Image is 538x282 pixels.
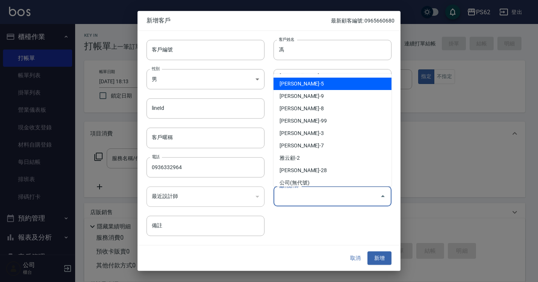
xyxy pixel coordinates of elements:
li: 公司(無代號) [274,177,391,189]
label: 偏好設計師 [279,183,298,189]
li: [PERSON_NAME]-5 [274,78,391,90]
li: [PERSON_NAME]-99 [274,115,391,127]
li: [PERSON_NAME]-9 [274,90,391,102]
li: [PERSON_NAME]-7 [274,139,391,152]
label: 客戶姓名 [279,36,295,42]
button: Close [377,190,389,202]
li: [PERSON_NAME]-8 [274,102,391,115]
label: 性別 [152,66,160,71]
div: 男 [147,69,264,89]
label: 電話 [152,154,160,159]
li: [PERSON_NAME]-3 [274,127,391,139]
button: 新增 [367,251,391,265]
span: 新增客戶 [147,17,331,24]
p: 最新顧客編號: 0965660680 [331,17,394,25]
li: 雅云顧-2 [274,152,391,164]
li: [PERSON_NAME]-28 [274,164,391,177]
button: 取消 [343,251,367,265]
